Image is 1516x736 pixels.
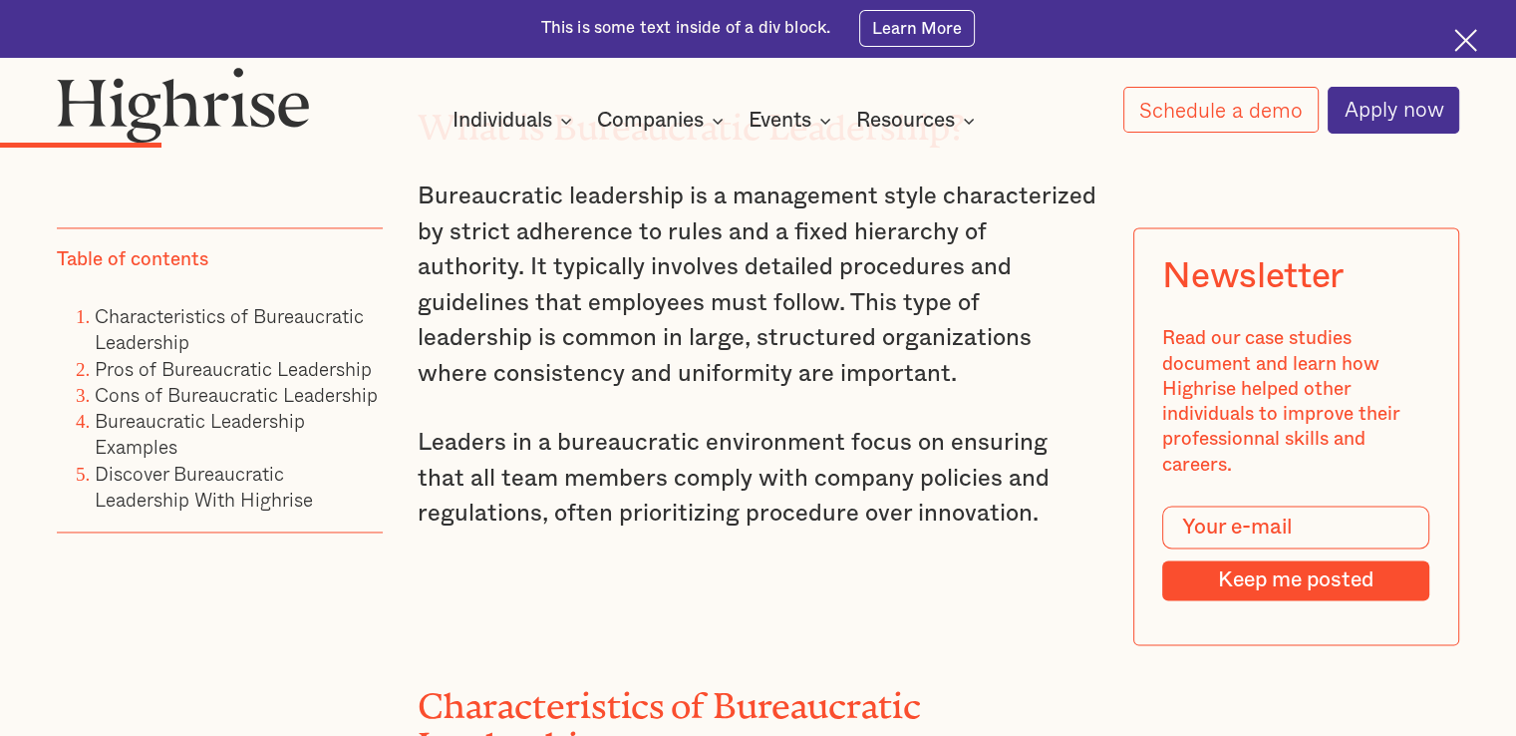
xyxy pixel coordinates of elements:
[856,109,981,133] div: Resources
[453,109,578,133] div: Individuals
[859,10,976,46] a: Learn More
[749,109,811,133] div: Events
[541,17,831,40] div: This is some text inside of a div block.
[418,565,1098,601] p: ‍
[1123,87,1319,133] a: Schedule a demo
[418,180,1098,393] p: Bureaucratic leadership is a management style characterized by strict adherence to rules and a fi...
[597,109,704,133] div: Companies
[95,354,372,383] a: Pros of Bureaucratic Leadership
[1163,507,1430,550] input: Your e-mail
[57,67,310,144] img: Highrise logo
[1163,560,1430,600] input: Keep me posted
[453,109,552,133] div: Individuals
[1454,29,1477,52] img: Cross icon
[418,426,1098,533] p: Leaders in a bureaucratic environment focus on ensuring that all team members comply with company...
[57,247,208,272] div: Table of contents
[1163,257,1344,298] div: Newsletter
[749,109,837,133] div: Events
[1163,507,1430,601] form: Modal Form
[1328,87,1459,134] a: Apply now
[95,406,305,461] a: Bureaucratic Leadership Examples
[597,109,730,133] div: Companies
[856,109,955,133] div: Resources
[95,301,364,356] a: Characteristics of Bureaucratic Leadership
[95,380,378,409] a: Cons of Bureaucratic Leadership
[95,459,313,514] a: Discover Bureaucratic Leadership With Highrise
[1163,327,1430,479] div: Read our case studies document and learn how Highrise helped other individuals to improve their p...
